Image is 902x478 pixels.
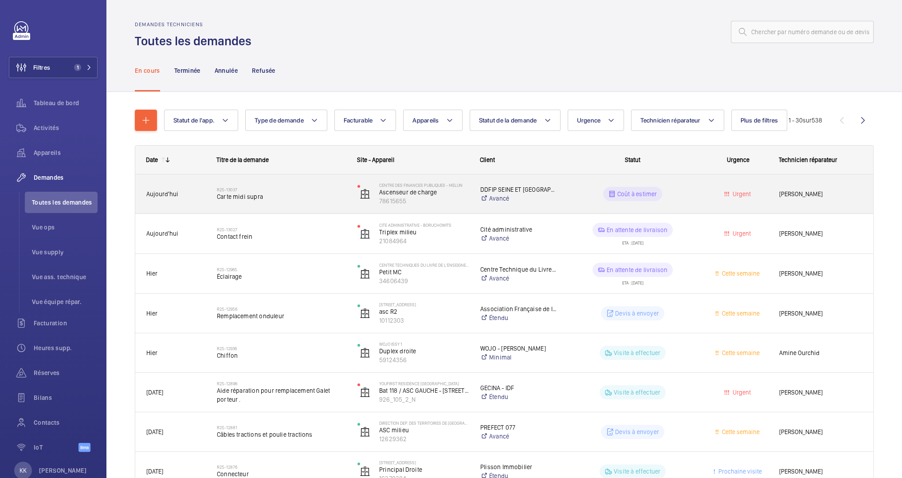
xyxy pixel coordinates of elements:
[135,66,160,75] p: En cours
[217,306,346,312] h2: R25-12956
[379,395,469,404] p: 926_105_2_N
[135,21,257,28] h2: Demandes techniciens
[379,347,469,356] p: Duplex droite
[779,348,863,358] span: Amine Ourchid
[74,64,81,71] span: 1
[255,117,304,124] span: Type de demande
[720,349,760,356] span: Cette semaine
[360,348,370,358] img: elevator.svg
[217,425,346,430] h2: R25-12881
[480,462,557,471] p: Plisson Immobilier
[480,225,557,234] p: Cité administrative
[379,386,469,395] p: Bat 118 / ASC GAUCHE - [STREET_ADDRESS]
[146,310,157,317] span: Hier
[34,148,98,157] span: Appareils
[34,393,98,402] span: Bilans
[803,117,812,124] span: sur
[607,265,667,274] p: En attente de livraison
[217,464,346,470] h2: R25-12876
[32,297,98,306] span: Vue équipe répar.
[245,110,327,131] button: Type de demande
[379,237,469,245] p: 21084964
[480,392,557,401] a: Étendu
[614,388,660,397] p: Visite à effectuer
[615,309,659,318] p: Devis à envoyer
[480,313,557,322] a: Étendu
[360,466,370,477] img: elevator.svg
[39,466,87,475] p: [PERSON_NAME]
[480,156,495,163] span: Client
[34,443,78,452] span: IoT
[344,117,373,124] span: Facturable
[731,190,751,198] span: Urgent
[379,188,469,197] p: Ascenseur de charge
[360,269,370,279] img: elevator.svg
[480,274,557,283] a: Avancé
[779,387,863,398] span: [PERSON_NAME]
[479,117,537,124] span: Statut de la demande
[360,229,370,239] img: elevator.svg
[135,33,257,49] h1: Toutes les demandes
[32,198,98,207] span: Toutes les demandes
[217,346,346,351] h2: R25-12936
[779,427,863,437] span: [PERSON_NAME]
[379,302,469,307] p: [STREET_ADDRESS]
[480,234,557,243] a: Avancé
[379,222,469,228] p: Cite Administrative - BORUCHOWITS
[622,237,643,245] div: ETA : [DATE]
[379,460,469,465] p: [STREET_ADDRESS]
[568,110,624,131] button: Urgence
[9,57,98,78] button: Filtres1
[379,307,469,316] p: asc R2
[731,21,874,43] input: Chercher par numéro demande ou de devis
[34,123,98,132] span: Activités
[379,356,469,364] p: 59124356
[640,117,700,124] span: Technicien réparateur
[379,228,469,237] p: Triplex milieu
[146,230,178,237] span: Aujourd'hui
[217,351,346,360] span: Chiffon
[334,110,396,131] button: Facturable
[470,110,561,131] button: Statut de la demande
[379,435,469,443] p: 12629362
[146,270,157,277] span: Hier
[788,117,822,123] span: 1 - 30 538
[217,227,346,232] h2: R25-13027
[779,156,837,163] span: Technicien réparateur
[379,262,469,268] p: Centre techniques du livre de l'enseignement supérieur
[34,344,98,352] span: Heures supp.
[146,156,158,163] div: Date
[779,229,863,239] span: [PERSON_NAME]
[480,304,557,313] p: Association Française de l’[DEMOGRAPHIC_DATA] de [PERSON_NAME] - [PERSON_NAME]
[32,248,98,257] span: Vue supply
[480,344,557,353] p: WOJO - [PERSON_NAME]
[379,426,469,435] p: ASC milieu
[146,468,163,475] span: [DATE]
[622,277,643,285] div: ETA : [DATE]
[217,267,346,272] h2: R25-12965
[174,66,200,75] p: Terminée
[216,156,269,163] span: Titre de la demande
[731,389,751,396] span: Urgent
[480,265,557,274] p: Centre Technique du Livre et de l'Enseignement Supérieur
[379,420,469,426] p: Direction Dep. des territoires de [GEOGRAPHIC_DATA]
[379,316,469,325] p: 10112303
[480,353,557,362] a: Minimal
[403,110,462,131] button: Appareils
[779,189,863,199] span: [PERSON_NAME]
[146,190,178,198] span: Aujourd'hui
[720,270,760,277] span: Cette semaine
[480,423,557,432] p: PREFECT 077
[779,269,863,279] span: [PERSON_NAME]
[217,232,346,241] span: Contact frein
[217,272,346,281] span: Éclairage
[360,308,370,319] img: elevator.svg
[480,194,557,203] a: Avancé
[617,190,657,198] p: Coût à estimer
[480,383,557,392] p: GECINA - IDF
[217,386,346,404] span: Aide réparation pour remplacement Galet porteur .
[379,465,469,474] p: Principal Droite
[217,312,346,320] span: Remplacement onduleur
[217,430,346,439] span: Câbles tractions et poulie tractions
[607,225,667,234] p: En attente de livraison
